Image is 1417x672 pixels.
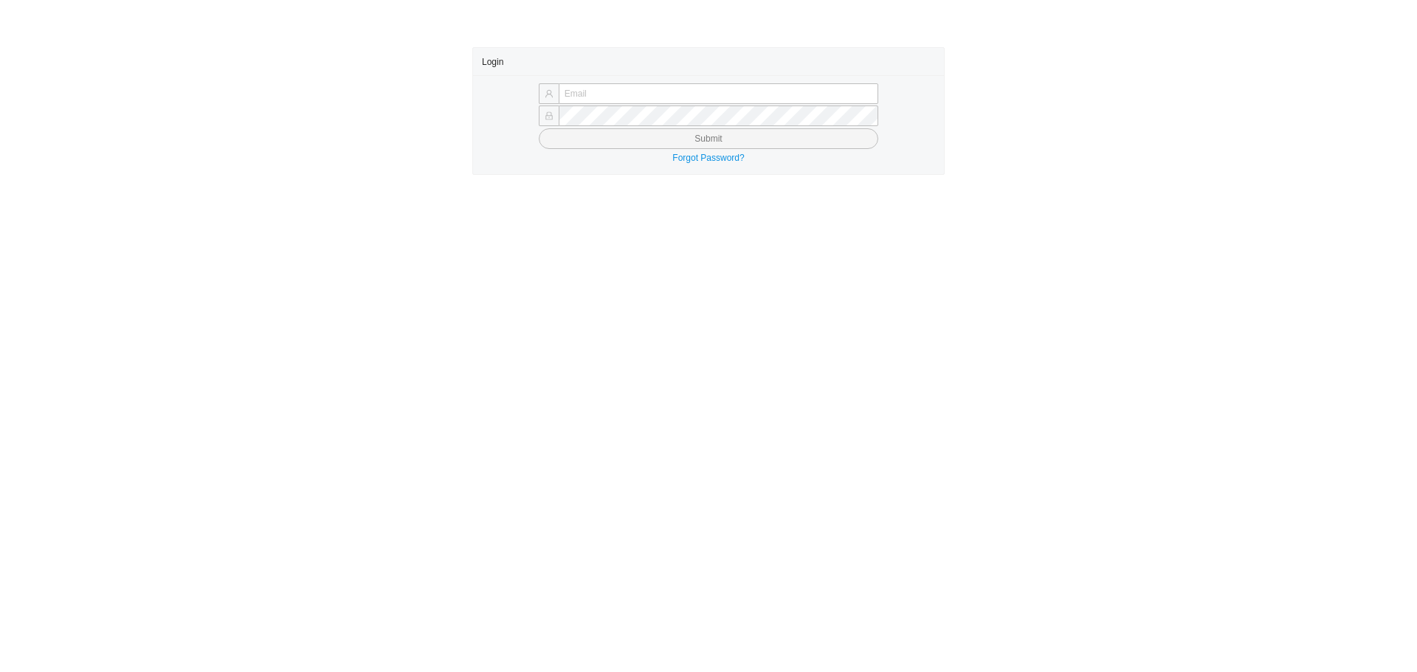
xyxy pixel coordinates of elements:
[545,111,554,120] span: lock
[559,83,878,104] input: Email
[482,48,935,75] div: Login
[672,153,744,163] a: Forgot Password?
[539,128,878,149] button: Submit
[545,89,554,98] span: user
